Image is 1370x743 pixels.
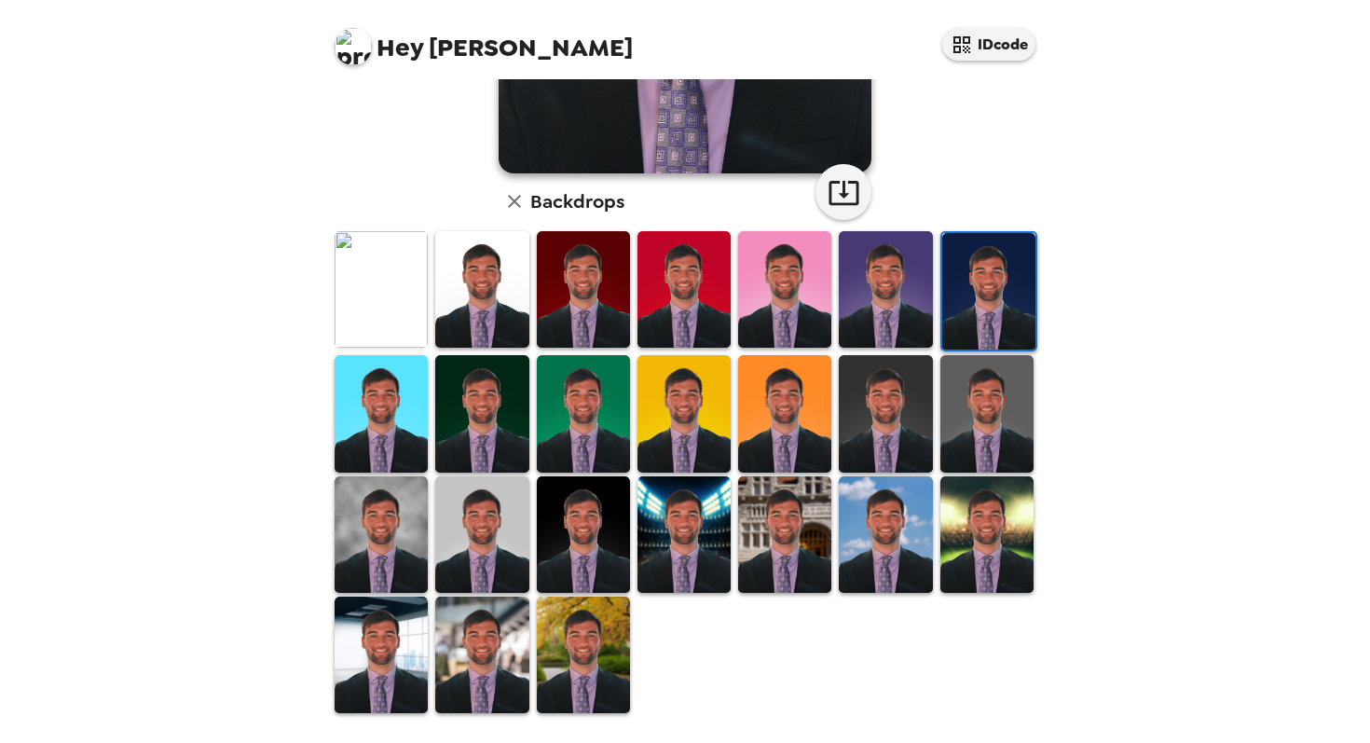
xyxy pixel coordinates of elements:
span: Hey [377,31,423,64]
button: IDcode [942,28,1035,61]
h6: Backdrops [530,186,624,216]
span: [PERSON_NAME] [335,19,633,61]
img: profile pic [335,28,372,65]
img: Original [335,231,428,348]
